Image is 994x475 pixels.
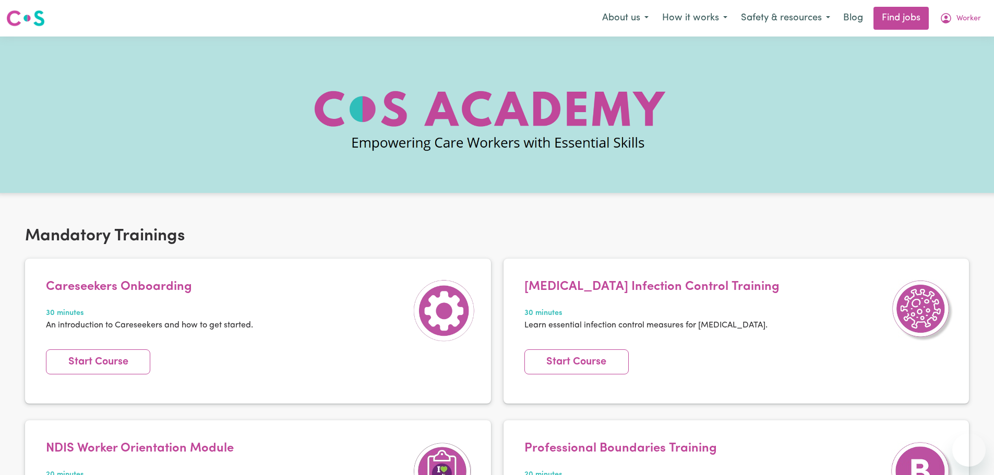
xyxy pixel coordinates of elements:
iframe: Button to launch messaging window [952,433,986,467]
span: 30 minutes [46,308,253,319]
a: Find jobs [873,7,929,30]
h4: [MEDICAL_DATA] Infection Control Training [524,279,780,295]
button: My Account [933,7,988,29]
a: Blog [837,7,869,30]
a: Start Course [46,349,150,374]
img: Careseekers logo [6,9,45,28]
span: 30 minutes [524,308,780,319]
h2: Mandatory Trainings [25,226,969,246]
h4: Professional Boundaries Training [524,441,784,456]
p: An introduction to Careseekers and how to get started. [46,319,253,332]
button: About us [595,7,655,29]
button: How it works [655,7,734,29]
span: Worker [956,13,981,25]
a: Start Course [524,349,629,374]
h4: NDIS Worker Orientation Module [46,441,295,456]
p: Learn essential infection control measures for [MEDICAL_DATA]. [524,319,780,332]
h4: Careseekers Onboarding [46,279,253,295]
a: Careseekers logo [6,6,45,30]
button: Safety & resources [734,7,837,29]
